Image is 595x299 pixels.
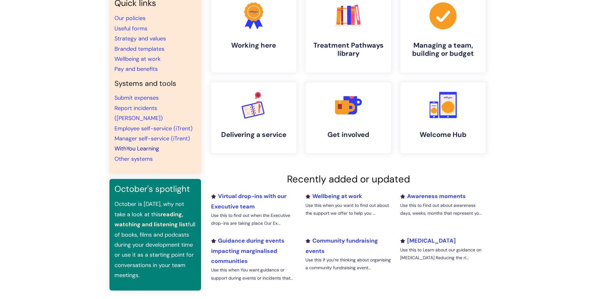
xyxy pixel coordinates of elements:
h4: Delivering a service [216,131,291,139]
a: Report incidents ([PERSON_NAME]) [114,104,163,122]
h4: Treatment Pathways library [311,41,386,58]
a: Employee self-service (iTrent) [114,125,193,132]
a: [MEDICAL_DATA] [400,237,456,244]
a: Branded templates [114,45,164,53]
h4: Working here [216,41,291,50]
a: Other systems [114,155,153,163]
a: Delivering a service [211,82,296,153]
a: Awareness moments [400,192,466,200]
h4: Welcome Hub [406,131,481,139]
a: Get involved [306,82,391,153]
p: October is [DATE], why not take a look at this full of books, films and podcasts during your deve... [114,199,196,280]
a: Wellbeing at work [305,192,362,200]
a: Guidance during events impacting marginalised communities [211,237,284,265]
a: Strategy and values [114,35,166,42]
a: Useful forms [114,25,147,32]
h4: Managing a team, building or budget [406,41,481,58]
h3: October's spotlight [114,184,196,194]
p: Use this if you’re thinking about organising a community fundraising event... [305,256,391,272]
p: Use this to find out when the Executive drop-ins are taking place Our Ex... [211,212,296,227]
a: Our policies [114,14,146,22]
a: Manager self-service (iTrent) [114,135,190,142]
a: Pay and benefits [114,65,158,73]
a: Submit expenses [114,94,159,102]
p: Use this to Learn about our guidance on [MEDICAL_DATA] Reducing the ri... [400,246,486,262]
a: WithYou Learning [114,145,159,152]
h4: Systems and tools [114,79,196,88]
p: Use this when You want guidance or support during events or incidents that... [211,266,296,282]
a: Community fundraising events [305,237,378,254]
p: Use this to Find out about awareness days, weeks, months that represent yo... [400,202,486,217]
h4: Get involved [311,131,386,139]
a: Wellbeing at work [114,55,161,63]
p: Use this when you want to find out about the support we offer to help you ... [305,202,391,217]
a: Welcome Hub [401,82,486,153]
a: Virtual drop-ins with our Executive team [211,192,286,210]
h2: Recently added or updated [211,173,486,185]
